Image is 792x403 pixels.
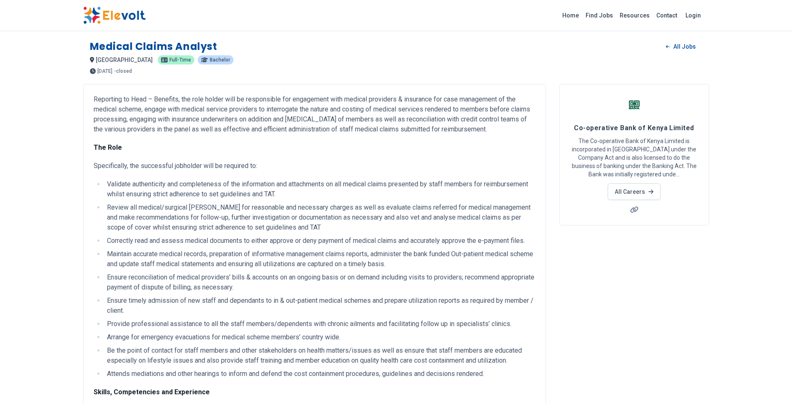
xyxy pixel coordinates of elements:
a: Find Jobs [582,9,616,22]
p: - closed [114,69,132,74]
li: Arrange for emergency evacuations for medical scheme members’ country wide. [104,332,536,342]
a: Home [559,9,582,22]
h1: Medical Claims Analyst [90,40,217,53]
li: Validate authenticity and completeness of the information and attachments on all medical claims p... [104,179,536,199]
li: Review all medical/surgical [PERSON_NAME] for reasonable and necessary charges as well as evaluat... [104,203,536,232]
li: Attends mediations and other hearings to inform and defend the cost containment procedures, guide... [104,369,536,379]
li: Correctly read and assess medical documents to either approve or deny payment of medical claims a... [104,236,536,246]
a: Login [680,7,706,24]
p: Reporting to Head – Benefits, the role holder will be responsible for engagement with medical pro... [94,94,536,134]
iframe: Advertisement [559,235,709,352]
span: full-time [169,57,191,62]
li: Provide professional assistance to all the staff members/dependents with chronic ailments and fac... [104,319,536,329]
img: Co-operative Bank of Kenya Limited [624,94,645,115]
strong: Skills, Competencies and Experience [94,388,210,396]
span: Co-operative Bank of Kenya Limited [574,124,694,132]
li: Be the point of contact for staff members and other stakeholders on health matters/issues as well... [104,346,536,366]
a: All Careers [608,183,660,200]
a: Contact [653,9,680,22]
p: Specifically, the successful jobholder will be required to: [94,161,536,171]
span: [GEOGRAPHIC_DATA] [96,57,153,63]
a: All Jobs [659,40,702,53]
span: [DATE] [97,69,112,74]
li: Maintain accurate medical records, preparation of informative management claims reports, administ... [104,249,536,269]
img: Elevolt [83,7,146,24]
li: Ensure reconciliation of medical providers’ bills & accounts on an ongoing basis or on demand inc... [104,272,536,292]
li: Ensure timely admission of new staff and dependants to in & out-patient medical schemes and prepa... [104,296,536,316]
span: bachelor [210,57,230,62]
p: The Co-operative Bank of Kenya Limited is incorporated in [GEOGRAPHIC_DATA] under the Company Act... [570,137,699,178]
a: Resources [616,9,653,22]
strong: The Role [94,143,122,151]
